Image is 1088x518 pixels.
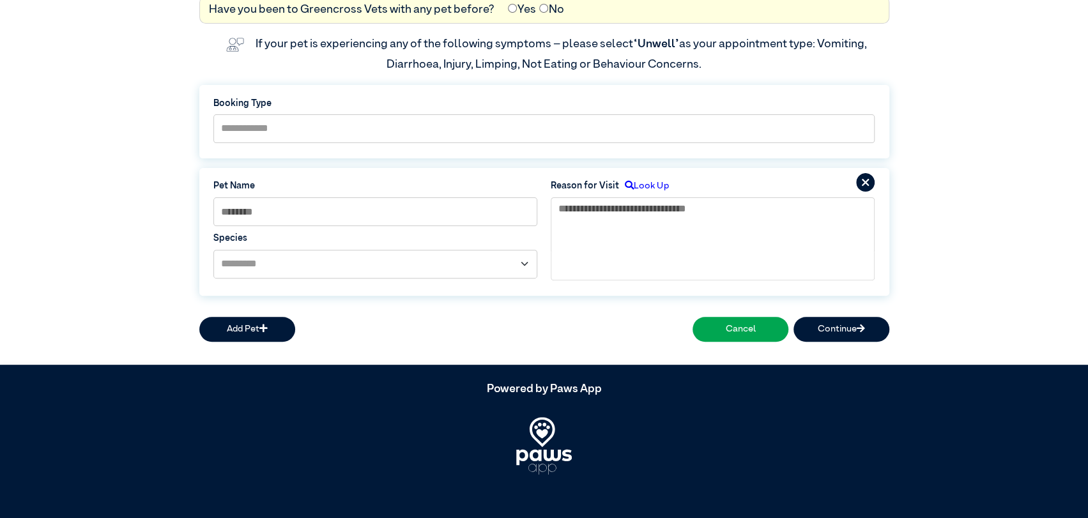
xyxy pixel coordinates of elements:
button: Continue [793,317,889,342]
label: Booking Type [213,97,875,111]
label: Reason for Visit [551,179,619,194]
label: No [539,1,563,19]
img: vet [221,33,249,56]
label: Species [213,232,537,246]
input: No [539,4,548,13]
label: If your pet is experiencing any of the following symptoms – please select as your appointment typ... [256,38,869,70]
label: Pet Name [213,179,537,194]
label: Look Up [619,179,668,194]
img: PawsApp [516,418,571,475]
input: Yes [508,4,517,13]
label: Yes [508,1,535,19]
h5: Powered by Paws App [199,383,889,397]
span: “Unwell” [633,38,679,50]
button: Cancel [693,317,788,342]
button: Add Pet [199,317,295,342]
label: Have you been to Greencross Vets with any pet before? [209,1,494,19]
